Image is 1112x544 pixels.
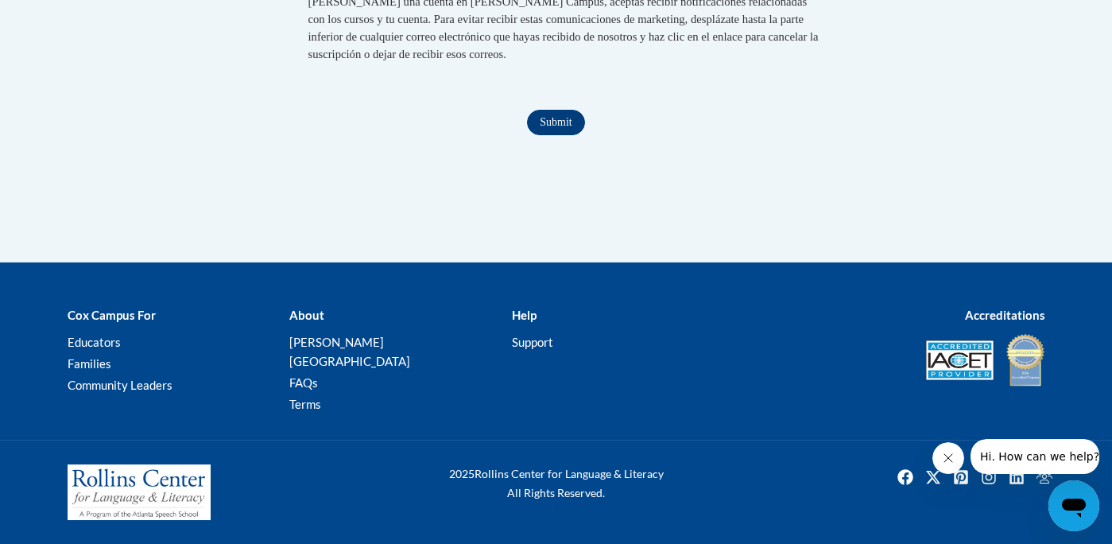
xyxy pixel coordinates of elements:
[926,340,994,380] img: Accredited IACET® Provider
[1004,464,1029,490] img: LinkedIn icon
[976,464,1002,490] a: Instagram
[971,439,1099,474] iframe: Message from company
[920,464,946,490] a: Twitter
[68,335,121,349] a: Educators
[932,442,964,474] iframe: Close message
[512,335,553,349] a: Support
[948,464,974,490] img: Pinterest icon
[289,397,321,411] a: Terms
[1004,464,1029,490] a: Linkedin
[389,464,723,503] div: Rollins Center for Language & Literacy All Rights Reserved.
[289,375,318,390] a: FAQs
[1048,480,1099,531] iframe: Button to launch messaging window
[1032,464,1057,490] a: Facebook Group
[289,335,410,368] a: [PERSON_NAME][GEOGRAPHIC_DATA]
[512,308,537,322] b: Help
[68,308,156,322] b: Cox Campus For
[68,378,172,392] a: Community Leaders
[893,464,918,490] a: Facebook
[1005,332,1045,388] img: IDA® Accredited
[68,464,211,520] img: Rollins Center for Language & Literacy - A Program of the Atlanta Speech School
[527,110,584,135] input: Submit
[449,467,475,480] span: 2025
[289,308,324,322] b: About
[68,356,111,371] a: Families
[1032,464,1057,490] img: Facebook group icon
[948,464,974,490] a: Pinterest
[976,464,1002,490] img: Instagram icon
[965,308,1045,322] b: Accreditations
[920,464,946,490] img: Twitter icon
[893,464,918,490] img: Facebook icon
